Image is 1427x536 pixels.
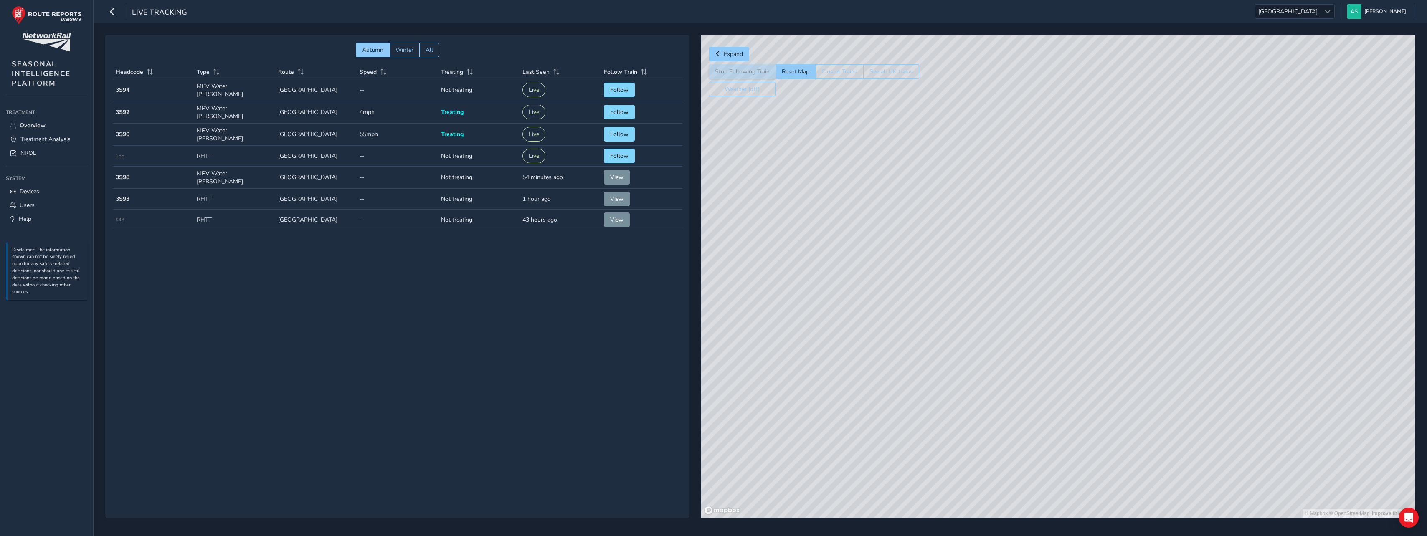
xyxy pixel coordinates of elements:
[522,149,545,163] button: Live
[357,189,438,210] td: --
[610,130,629,138] span: Follow
[357,124,438,146] td: 55mph
[389,43,419,57] button: Winter
[6,212,87,226] a: Help
[419,43,439,57] button: All
[522,68,550,76] span: Last Seen
[604,68,637,76] span: Follow Train
[1399,508,1419,528] div: Open Intercom Messenger
[6,146,87,160] a: NROL
[438,210,520,230] td: Not treating
[604,192,630,206] button: View
[6,198,87,212] a: Users
[6,119,87,132] a: Overview
[438,167,520,189] td: Not treating
[522,105,545,119] button: Live
[194,146,275,167] td: RHTT
[6,132,87,146] a: Treatment Analysis
[275,210,357,230] td: [GEOGRAPHIC_DATA]
[194,79,275,101] td: MPV Water [PERSON_NAME]
[116,173,129,181] strong: 3S98
[20,187,39,195] span: Devices
[20,201,35,209] span: Users
[441,68,463,76] span: Treating
[438,79,520,101] td: Not treating
[357,146,438,167] td: --
[116,130,129,138] strong: 3S90
[610,108,629,116] span: Follow
[709,47,749,61] button: Expand
[275,124,357,146] td: [GEOGRAPHIC_DATA]
[520,189,601,210] td: 1 hour ago
[12,6,81,25] img: rr logo
[522,127,545,142] button: Live
[6,185,87,198] a: Devices
[20,135,71,143] span: Treatment Analysis
[194,124,275,146] td: MPV Water [PERSON_NAME]
[610,152,629,160] span: Follow
[357,210,438,230] td: --
[604,83,635,97] button: Follow
[275,167,357,189] td: [GEOGRAPHIC_DATA]
[19,215,31,223] span: Help
[438,146,520,167] td: Not treating
[357,167,438,189] td: --
[6,106,87,119] div: Treatment
[604,149,635,163] button: Follow
[194,210,275,230] td: RHTT
[724,50,743,58] span: Expand
[12,59,71,88] span: SEASONAL INTELLIGENCE PLATFORM
[275,79,357,101] td: [GEOGRAPHIC_DATA]
[278,68,294,76] span: Route
[1347,4,1409,19] button: [PERSON_NAME]
[426,46,433,54] span: All
[116,86,129,94] strong: 3S94
[20,121,46,129] span: Overview
[604,105,635,119] button: Follow
[610,216,624,224] span: View
[275,189,357,210] td: [GEOGRAPHIC_DATA]
[116,195,129,203] strong: 3S93
[132,7,187,19] span: Live Tracking
[604,170,630,185] button: View
[362,46,383,54] span: Autumn
[357,101,438,124] td: 4mph
[194,101,275,124] td: MPV Water [PERSON_NAME]
[20,149,36,157] span: NROL
[357,79,438,101] td: --
[522,83,545,97] button: Live
[1347,4,1361,19] img: diamond-layout
[520,167,601,189] td: 54 minutes ago
[12,247,83,296] p: Disclaimer: The information shown can not be solely relied upon for any safety-related decisions,...
[360,68,377,76] span: Speed
[441,108,464,116] span: Treating
[709,82,776,96] button: Weather (off)
[197,68,210,76] span: Type
[1364,4,1406,19] span: [PERSON_NAME]
[610,173,624,181] span: View
[275,146,357,167] td: [GEOGRAPHIC_DATA]
[1255,5,1321,18] span: [GEOGRAPHIC_DATA]
[438,189,520,210] td: Not treating
[441,130,464,138] span: Treating
[815,64,863,79] button: Cluster Trains
[604,212,630,227] button: View
[520,210,601,230] td: 43 hours ago
[194,167,275,189] td: MPV Water [PERSON_NAME]
[22,33,71,51] img: customer logo
[604,127,635,142] button: Follow
[6,172,87,185] div: System
[116,217,124,223] span: 043
[116,68,143,76] span: Headcode
[356,43,389,57] button: Autumn
[863,64,919,79] button: See all UK trains
[116,108,129,116] strong: 3S92
[610,195,624,203] span: View
[395,46,413,54] span: Winter
[194,189,275,210] td: RHTT
[776,64,815,79] button: Reset Map
[275,101,357,124] td: [GEOGRAPHIC_DATA]
[116,153,124,159] span: 155
[610,86,629,94] span: Follow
